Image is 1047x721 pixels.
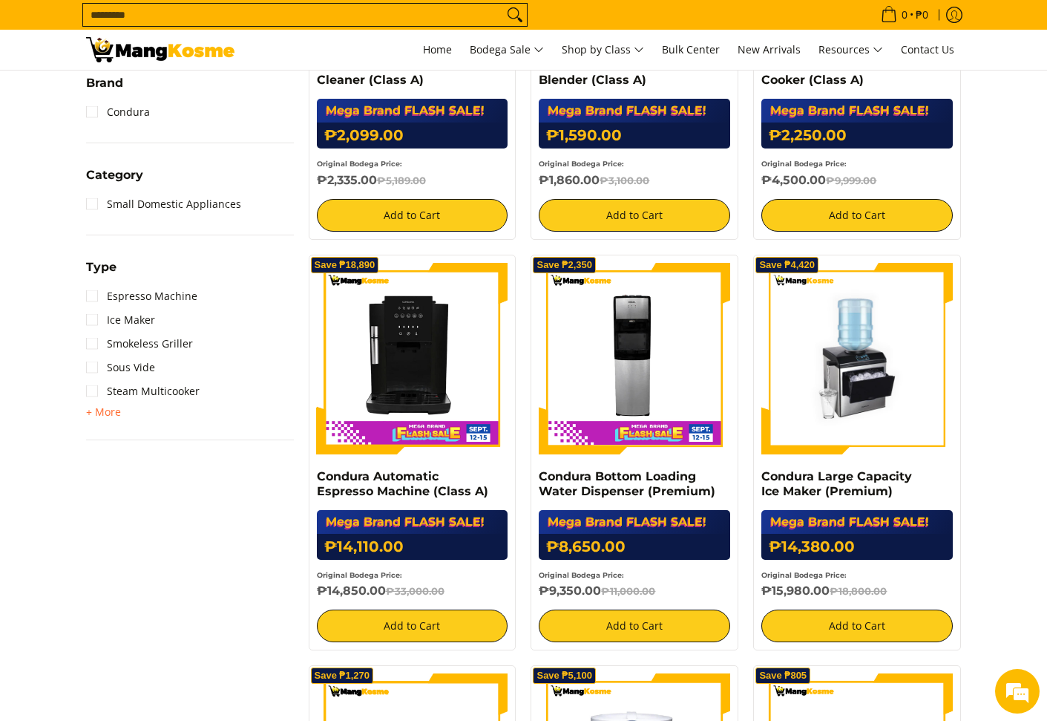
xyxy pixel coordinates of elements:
[539,534,730,560] h6: ₱8,650.00
[738,42,801,56] span: New Arrivals
[86,169,143,181] span: Category
[761,123,953,149] h6: ₱2,250.00
[761,160,847,168] small: Original Bodega Price:
[662,42,720,56] span: Bulk Center
[913,10,931,20] span: ₱0
[761,173,953,188] h6: ₱4,500.00
[539,123,730,149] h6: ₱1,590.00
[86,403,121,421] summary: Open
[554,30,651,70] a: Shop by Class
[86,379,200,403] a: Steam Multicooker
[539,173,730,188] h6: ₱1,860.00
[826,174,876,186] del: ₱9,999.00
[899,10,910,20] span: 0
[317,263,508,454] img: Condura Automatic Espresso Machine (Class A)
[876,7,933,23] span: •
[86,261,116,273] span: Type
[761,571,847,579] small: Original Bodega Price:
[86,77,123,89] span: Brand
[539,199,730,232] button: Add to Cart
[759,671,807,680] span: Save ₱805
[761,534,953,560] h6: ₱14,380.00
[249,30,962,70] nav: Main Menu
[539,58,664,87] a: Condura 3-in-1 Hand Blender (Class A)
[539,610,730,642] button: Add to Cart
[893,30,962,70] a: Contact Us
[416,30,459,70] a: Home
[470,41,544,59] span: Bodega Sale
[386,585,444,597] del: ₱33,000.00
[86,192,241,216] a: Small Domestic Appliances
[317,58,475,87] a: Condura UV Bed Vacuum Cleaner (Class A)
[317,571,402,579] small: Original Bodega Price:
[317,584,508,598] h6: ₱14,850.00
[503,4,527,26] button: Search
[86,308,155,332] a: Ice Maker
[86,284,197,308] a: Espresso Machine
[539,571,624,579] small: Original Bodega Price:
[86,332,193,356] a: Smokeless Griller
[86,77,123,100] summary: Open
[86,169,143,192] summary: Open
[317,160,402,168] small: Original Bodega Price:
[86,100,150,124] a: Condura
[730,30,808,70] a: New Arrivals
[377,174,426,186] del: ₱5,189.00
[539,584,730,598] h6: ₱9,350.00
[761,199,953,232] button: Add to Cart
[317,199,508,232] button: Add to Cart
[317,469,488,498] a: Condura Automatic Espresso Machine (Class A)
[818,41,883,59] span: Resources
[86,356,155,379] a: Sous Vide
[536,671,592,680] span: Save ₱5,100
[317,610,508,642] button: Add to Cart
[423,42,452,56] span: Home
[539,160,624,168] small: Original Bodega Price:
[562,41,644,59] span: Shop by Class
[761,263,953,454] img: https://mangkosme.com/products/condura-large-capacity-ice-maker-premium
[759,261,815,270] span: Save ₱4,420
[86,37,234,62] img: MANG KOSME MEGA BRAND FLASH SALE: September 12-15, 2025 l Mang Kosme
[86,406,121,418] span: + More
[601,585,655,597] del: ₱11,000.00
[654,30,727,70] a: Bulk Center
[539,469,715,498] a: Condura Bottom Loading Water Dispenser (Premium)
[600,174,649,186] del: ₱3,100.00
[317,123,508,149] h6: ₱2,099.00
[761,58,893,87] a: Condura Steam Multi Cooker (Class A)
[317,534,508,560] h6: ₱14,110.00
[761,584,953,598] h6: ₱15,980.00
[761,469,912,498] a: Condura Large Capacity Ice Maker (Premium)
[86,261,116,284] summary: Open
[317,173,508,188] h6: ₱2,335.00
[315,671,370,680] span: Save ₱1,270
[536,261,592,270] span: Save ₱2,350
[462,30,551,70] a: Bodega Sale
[539,263,730,454] img: Condura Bottom Loading Water Dispenser (Premium)
[315,261,375,270] span: Save ₱18,890
[811,30,890,70] a: Resources
[830,585,887,597] del: ₱18,800.00
[901,42,954,56] span: Contact Us
[761,610,953,642] button: Add to Cart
